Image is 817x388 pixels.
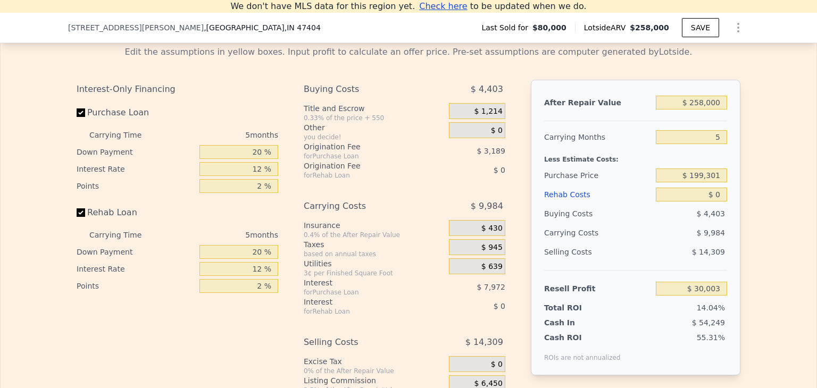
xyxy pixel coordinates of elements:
span: Lotside ARV [584,22,630,33]
span: $ 430 [481,224,503,233]
button: Show Options [728,17,749,38]
div: 0.4% of the After Repair Value [304,231,445,239]
span: $ 0 [494,302,505,310]
div: Cash ROI [544,332,621,343]
div: based on annual taxes [304,250,445,258]
span: $ 4,403 [471,80,503,99]
span: $ 1,214 [474,107,502,116]
div: for Rehab Loan [304,307,422,316]
div: 5 months [163,126,278,144]
span: $ 9,984 [697,229,725,237]
div: Buying Costs [544,204,652,223]
span: $ 9,984 [471,197,503,216]
span: $ 54,249 [692,318,725,327]
div: After Repair Value [544,93,652,112]
div: Points [77,277,195,294]
div: Interest Rate [77,260,195,277]
input: Purchase Loan [77,108,85,117]
div: ROIs are not annualized [544,343,621,362]
span: $ 639 [481,262,503,272]
span: Last Sold for [481,22,532,33]
label: Rehab Loan [77,203,195,222]
span: $ 4,403 [697,209,725,218]
span: $ 945 [481,243,503,252]
span: 14.04% [697,303,725,312]
div: 0% of the After Repair Value [304,367,445,375]
div: Edit the assumptions in yellow boxes. Input profit to calculate an offer price. Pre-set assumptio... [77,46,740,58]
span: , IN 47404 [285,23,321,32]
div: Taxes [304,239,445,250]
span: $80,000 [532,22,566,33]
div: Rehab Costs [544,185,652,204]
div: Carrying Time [89,226,159,243]
div: Origination Fee [304,141,422,152]
div: Interest [304,297,422,307]
div: Selling Costs [544,242,652,262]
button: SAVE [682,18,719,37]
span: $ 14,309 [465,333,503,352]
div: Less Estimate Costs: [544,147,727,166]
div: Excise Tax [304,356,445,367]
div: Cash In [544,317,611,328]
div: Carrying Costs [304,197,422,216]
div: Interest [304,277,422,288]
div: for Rehab Loan [304,171,422,180]
div: Total ROI [544,302,611,313]
div: you decide! [304,133,445,141]
div: Listing Commission [304,375,445,386]
div: Interest-Only Financing [77,80,278,99]
input: Rehab Loan [77,208,85,217]
span: $ 3,189 [477,147,505,155]
span: $ 0 [491,360,503,369]
span: 55.31% [697,333,725,342]
div: Utilities [304,258,445,269]
span: [STREET_ADDRESS][PERSON_NAME] [68,22,204,33]
div: Carrying Time [89,126,159,144]
div: for Purchase Loan [304,152,422,161]
div: Selling Costs [304,333,422,352]
div: Purchase Price [544,166,652,185]
span: $ 7,972 [477,283,505,291]
div: Interest Rate [77,161,195,178]
div: 3¢ per Finished Square Foot [304,269,445,277]
div: 5 months [163,226,278,243]
div: Buying Costs [304,80,422,99]
span: $ 14,309 [692,248,725,256]
div: Title and Escrow [304,103,445,114]
span: $ 0 [491,126,503,136]
div: Insurance [304,220,445,231]
div: 0.33% of the price + 550 [304,114,445,122]
div: Resell Profit [544,279,652,298]
span: , [GEOGRAPHIC_DATA] [204,22,321,33]
span: $ 0 [494,166,505,174]
div: Down Payment [77,243,195,260]
span: Check here [419,1,467,11]
div: Carrying Months [544,128,652,147]
div: for Purchase Loan [304,288,422,297]
div: Down Payment [77,144,195,161]
div: Origination Fee [304,161,422,171]
span: $258,000 [630,23,669,32]
div: Other [304,122,445,133]
div: Carrying Costs [544,223,611,242]
div: Points [77,178,195,195]
label: Purchase Loan [77,103,195,122]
